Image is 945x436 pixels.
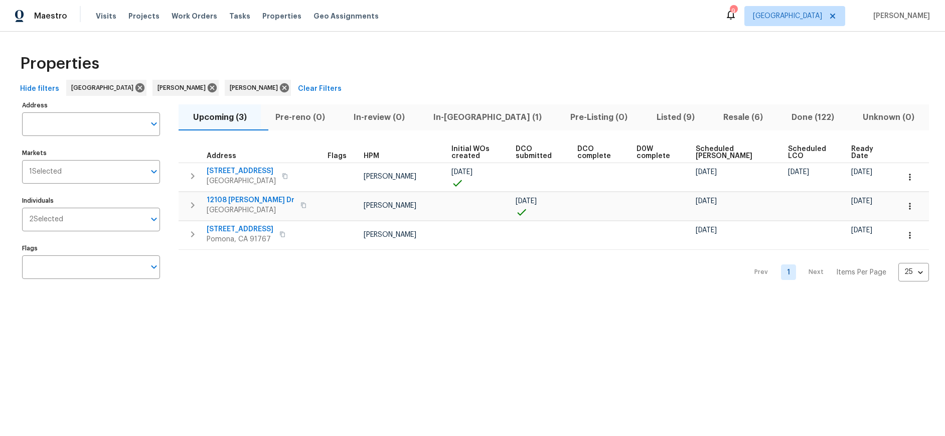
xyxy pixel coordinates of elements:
[207,195,294,205] span: 12108 [PERSON_NAME] Dr
[781,264,796,280] a: Goto page 1
[451,169,473,176] span: [DATE]
[696,198,717,205] span: [DATE]
[753,11,822,21] span: [GEOGRAPHIC_DATA]
[96,11,116,21] span: Visits
[577,146,619,160] span: DCO complete
[696,146,771,160] span: Scheduled [PERSON_NAME]
[20,83,59,95] span: Hide filters
[696,227,717,234] span: [DATE]
[207,234,273,244] span: Pomona, CA 91767
[22,198,160,204] label: Individuals
[298,83,342,95] span: Clear Filters
[898,259,929,285] div: 25
[207,176,276,186] span: [GEOGRAPHIC_DATA]
[185,110,255,124] span: Upcoming (3)
[34,11,67,21] span: Maestro
[207,166,276,176] span: [STREET_ADDRESS]
[516,198,537,205] span: [DATE]
[207,153,236,160] span: Address
[851,227,872,234] span: [DATE]
[730,6,737,16] div: 9
[152,80,219,96] div: [PERSON_NAME]
[230,83,282,93] span: [PERSON_NAME]
[451,146,499,160] span: Initial WOs created
[158,83,210,93] span: [PERSON_NAME]
[22,102,160,108] label: Address
[696,169,717,176] span: [DATE]
[147,117,161,131] button: Open
[851,169,872,176] span: [DATE]
[364,173,416,180] span: [PERSON_NAME]
[71,83,137,93] span: [GEOGRAPHIC_DATA]
[229,13,250,20] span: Tasks
[869,11,930,21] span: [PERSON_NAME]
[745,256,929,289] nav: Pagination Navigation
[29,168,62,176] span: 1 Selected
[648,110,703,124] span: Listed (9)
[788,146,834,160] span: Scheduled LCO
[147,165,161,179] button: Open
[516,146,560,160] span: DCO submitted
[172,11,217,21] span: Work Orders
[364,153,379,160] span: HPM
[207,224,273,234] span: [STREET_ADDRESS]
[262,11,301,21] span: Properties
[855,110,923,124] span: Unknown (0)
[562,110,636,124] span: Pre-Listing (0)
[637,146,679,160] span: D0W complete
[345,110,413,124] span: In-review (0)
[783,110,843,124] span: Done (122)
[267,110,333,124] span: Pre-reno (0)
[66,80,146,96] div: [GEOGRAPHIC_DATA]
[16,80,63,98] button: Hide filters
[22,150,160,156] label: Markets
[128,11,160,21] span: Projects
[788,169,809,176] span: [DATE]
[715,110,771,124] span: Resale (6)
[29,215,63,224] span: 2 Selected
[364,202,416,209] span: [PERSON_NAME]
[851,146,882,160] span: Ready Date
[147,260,161,274] button: Open
[851,198,872,205] span: [DATE]
[207,205,294,215] span: [GEOGRAPHIC_DATA]
[147,212,161,226] button: Open
[313,11,379,21] span: Geo Assignments
[20,59,99,69] span: Properties
[294,80,346,98] button: Clear Filters
[225,80,291,96] div: [PERSON_NAME]
[328,153,347,160] span: Flags
[425,110,550,124] span: In-[GEOGRAPHIC_DATA] (1)
[22,245,160,251] label: Flags
[836,267,886,277] p: Items Per Page
[364,231,416,238] span: [PERSON_NAME]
